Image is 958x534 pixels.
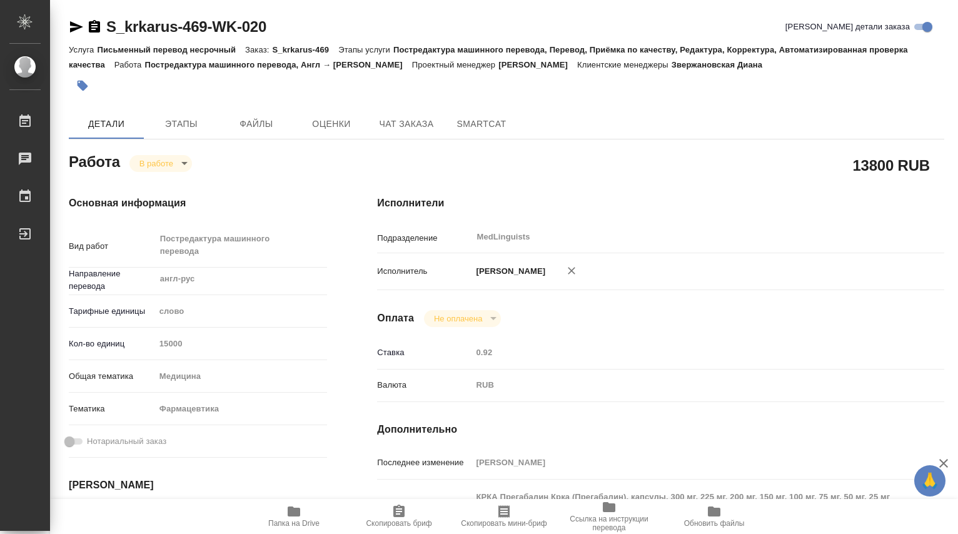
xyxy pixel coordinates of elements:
[914,465,945,496] button: 🙏
[852,154,930,176] h2: 13800 RUB
[471,265,545,278] p: [PERSON_NAME]
[557,499,662,534] button: Ссылка на инструкции перевода
[69,149,120,172] h2: Работа
[461,519,547,528] span: Скопировать мини-бриф
[377,379,471,391] p: Валюта
[226,116,286,132] span: Файлы
[451,499,557,534] button: Скопировать мини-бриф
[366,519,431,528] span: Скопировать бриф
[471,343,897,361] input: Пустое поле
[155,366,328,387] div: Медицина
[155,335,328,353] input: Пустое поле
[106,18,266,35] a: S_krkarus-469-WK-020
[97,45,245,54] p: Письменный перевод несрочный
[471,453,897,471] input: Пустое поле
[69,196,327,211] h4: Основная информация
[684,519,745,528] span: Обновить файлы
[338,45,393,54] p: Этапы услуги
[76,116,136,132] span: Детали
[377,422,944,437] h4: Дополнительно
[672,60,772,69] p: Звержановская Диана
[129,155,192,172] div: В работе
[577,60,672,69] p: Клиентские менеджеры
[241,499,346,534] button: Папка на Drive
[471,486,897,533] textarea: КРКА Прегабалин Крка (Прегабалин), капсулы, 300 мг, 225 мг, 200 мг, 150 мг, 100 мг, 75 мг, 50 мг,...
[69,370,155,383] p: Общая тематика
[377,346,471,359] p: Ставка
[144,60,411,69] p: Постредактура машинного перевода, Англ → [PERSON_NAME]
[301,116,361,132] span: Оценки
[136,158,177,169] button: В работе
[377,311,414,326] h4: Оплата
[346,499,451,534] button: Скопировать бриф
[785,21,910,33] span: [PERSON_NAME] детали заказа
[471,375,897,396] div: RUB
[498,60,577,69] p: [PERSON_NAME]
[430,313,486,324] button: Не оплачена
[155,398,328,420] div: Фармацевтика
[69,338,155,350] p: Кол-во единиц
[377,265,471,278] p: Исполнитель
[69,268,155,293] p: Направление перевода
[114,60,145,69] p: Работа
[69,305,155,318] p: Тарифные единицы
[69,72,96,99] button: Добавить тэг
[69,240,155,253] p: Вид работ
[564,515,654,532] span: Ссылка на инструкции перевода
[151,116,211,132] span: Этапы
[412,60,498,69] p: Проектный менеджер
[558,257,585,285] button: Удалить исполнителя
[268,519,320,528] span: Папка на Drive
[377,456,471,469] p: Последнее изменение
[919,468,940,494] span: 🙏
[377,232,471,244] p: Подразделение
[245,45,272,54] p: Заказ:
[377,196,944,211] h4: Исполнители
[155,301,328,322] div: слово
[87,435,166,448] span: Нотариальный заказ
[69,403,155,415] p: Тематика
[69,45,97,54] p: Услуга
[451,116,512,132] span: SmartCat
[69,45,908,69] p: Постредактура машинного перевода, Перевод, Приёмка по качеству, Редактура, Корректура, Автоматизи...
[424,310,501,327] div: В работе
[69,478,327,493] h4: [PERSON_NAME]
[272,45,338,54] p: S_krkarus-469
[662,499,767,534] button: Обновить файлы
[87,19,102,34] button: Скопировать ссылку
[69,19,84,34] button: Скопировать ссылку для ЯМессенджера
[376,116,436,132] span: Чат заказа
